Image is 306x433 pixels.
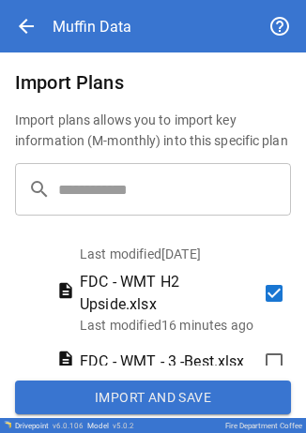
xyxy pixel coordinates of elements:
span: FDC - WMT H2 Upside.xlsx [80,271,254,316]
span: v 6.0.106 [53,422,84,430]
p: Last modified 16 minutes ago [80,316,283,335]
span: search [28,178,51,201]
h6: Import Plans [15,67,291,97]
span: arrow_back [15,15,38,37]
div: Fire Department Coffee [225,422,302,430]
div: Model [87,422,134,430]
span: v 5.0.2 [113,422,134,430]
div: Muffin Data [53,18,131,36]
img: Drivepoint [4,421,11,428]
p: Last modified [DATE] [80,245,283,263]
h6: Import plans allows you to import key information (M-monthly) into this specific plan [15,111,291,152]
div: Drivepoint [15,422,84,430]
span: FDC - WMT - 3 -Best.xlsx [80,351,245,373]
button: Import and Save [15,381,291,414]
